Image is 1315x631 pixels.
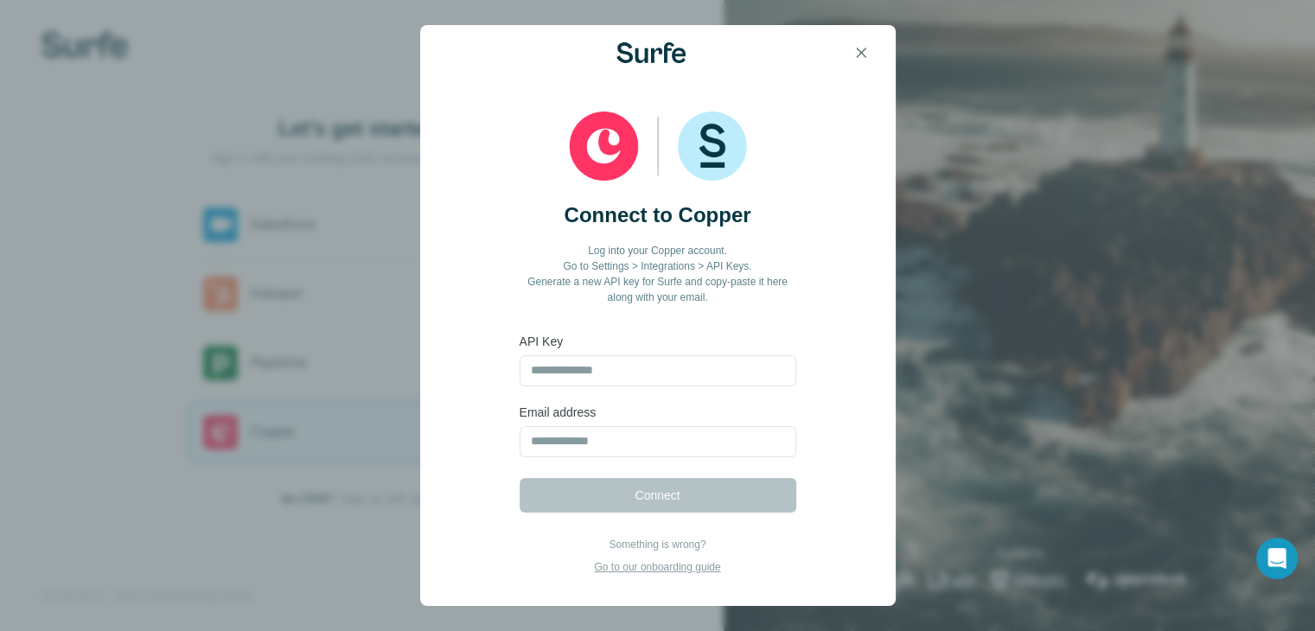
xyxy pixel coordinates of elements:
p: Go to our onboarding guide [594,559,720,575]
div: Open Intercom Messenger [1256,538,1298,579]
p: Something is wrong? [594,537,720,552]
label: Email address [520,404,796,421]
p: Log into your Copper account. Go to Settings > Integrations > API Keys. Generate a new API key fo... [520,243,796,305]
h2: Connect to Copper [565,201,751,229]
img: Surfe Logo [616,42,686,63]
img: Copper and Surfe logos [569,112,747,181]
label: API Key [520,333,796,350]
